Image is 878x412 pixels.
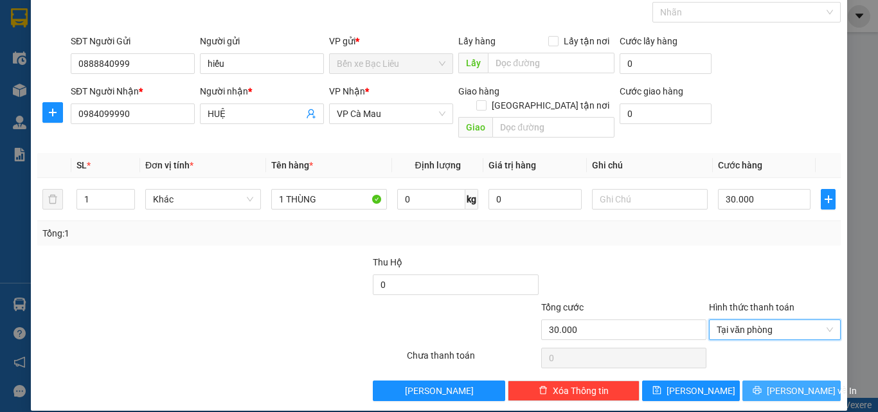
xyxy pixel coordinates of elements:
[742,381,841,401] button: printer[PERSON_NAME] và In
[43,107,62,118] span: plus
[465,189,478,210] span: kg
[652,386,661,396] span: save
[709,302,794,312] label: Hình thức thanh toán
[539,386,548,396] span: delete
[642,381,740,401] button: save[PERSON_NAME]
[488,189,581,210] input: 0
[508,381,640,401] button: deleteXóa Thông tin
[718,160,762,170] span: Cước hàng
[488,160,536,170] span: Giá trị hàng
[406,348,540,371] div: Chưa thanh toán
[42,226,340,240] div: Tổng: 1
[553,384,609,398] span: Xóa Thông tin
[6,44,245,60] li: 02839.63.63.63
[74,31,84,41] span: environment
[620,53,712,74] input: Cước lấy hàng
[306,109,316,119] span: user-add
[71,34,195,48] div: SĐT Người Gửi
[620,86,683,96] label: Cước giao hàng
[76,160,87,170] span: SL
[620,36,677,46] label: Cước lấy hàng
[337,54,445,73] span: Bến xe Bạc Liêu
[329,86,365,96] span: VP Nhận
[487,98,614,112] span: [GEOGRAPHIC_DATA] tận nơi
[559,34,614,48] span: Lấy tận nơi
[405,384,474,398] span: [PERSON_NAME]
[753,386,762,396] span: printer
[458,117,492,138] span: Giao
[767,384,857,398] span: [PERSON_NAME] và In
[271,160,313,170] span: Tên hàng
[620,103,712,124] input: Cước giao hàng
[415,160,460,170] span: Định lượng
[587,153,713,178] th: Ghi chú
[458,53,488,73] span: Lấy
[492,117,614,138] input: Dọc đường
[373,257,402,267] span: Thu Hộ
[458,36,496,46] span: Lấy hàng
[74,8,182,24] b: [PERSON_NAME]
[592,189,708,210] input: Ghi Chú
[42,189,63,210] button: delete
[717,320,833,339] span: Tại văn phòng
[821,194,835,204] span: plus
[373,381,505,401] button: [PERSON_NAME]
[271,189,387,210] input: VD: Bàn, Ghế
[153,190,253,209] span: Khác
[42,102,63,123] button: plus
[541,302,584,312] span: Tổng cước
[71,84,195,98] div: SĐT Người Nhận
[329,34,453,48] div: VP gửi
[6,28,245,44] li: 85 [PERSON_NAME]
[667,384,735,398] span: [PERSON_NAME]
[200,34,324,48] div: Người gửi
[488,53,614,73] input: Dọc đường
[200,84,324,98] div: Người nhận
[337,104,445,123] span: VP Cà Mau
[821,189,836,210] button: plus
[6,80,176,102] b: GỬI : Bến xe Bạc Liêu
[74,47,84,57] span: phone
[458,86,499,96] span: Giao hàng
[145,160,193,170] span: Đơn vị tính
